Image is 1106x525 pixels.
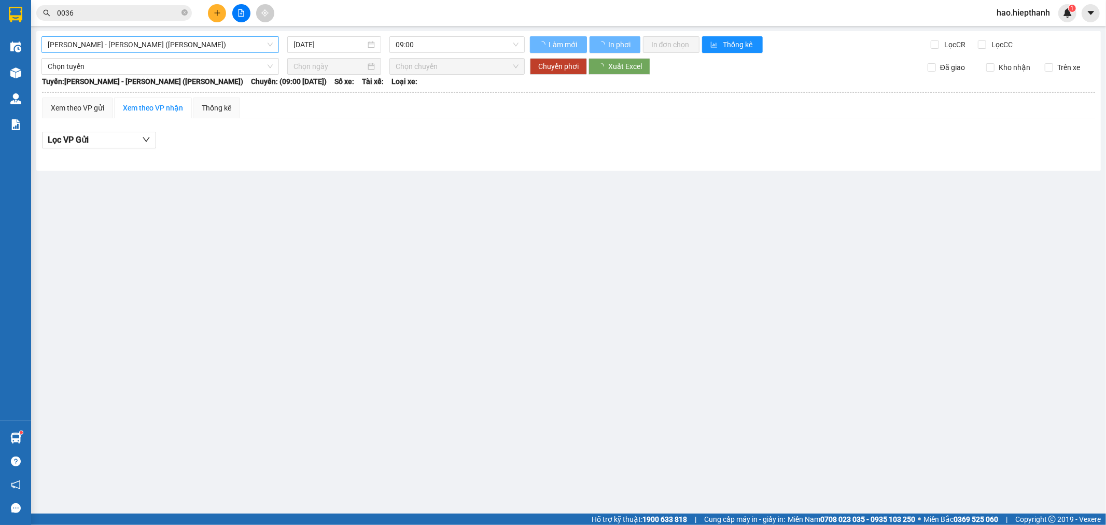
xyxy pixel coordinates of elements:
[10,93,21,104] img: warehouse-icon
[10,67,21,78] img: warehouse-icon
[1053,62,1084,73] span: Trên xe
[608,39,632,50] span: In phơi
[10,433,21,444] img: warehouse-icon
[48,37,273,52] span: Hồ Chí Minh - Tân Châu (TIỀN)
[988,39,1015,50] span: Lọc CC
[923,514,998,525] span: Miền Bắc
[214,9,221,17] span: plus
[1082,4,1100,22] button: caret-down
[51,102,104,114] div: Xem theo VP gửi
[1048,516,1056,523] span: copyright
[237,9,245,17] span: file-add
[598,41,607,48] span: loading
[702,36,763,53] button: bar-chartThống kê
[954,515,998,523] strong: 0369 525 060
[590,36,640,53] button: In phơi
[530,58,587,75] button: Chuyển phơi
[293,61,366,72] input: Chọn ngày
[48,133,89,146] span: Lọc VP Gửi
[918,517,921,521] span: ⚪️
[57,7,179,19] input: Tìm tên, số ĐT hoặc mã đơn
[202,102,231,114] div: Thống kê
[334,76,354,87] span: Số xe:
[362,76,384,87] span: Tài xế:
[142,135,150,144] span: down
[208,4,226,22] button: plus
[1006,514,1007,525] span: |
[642,515,687,523] strong: 1900 633 818
[10,119,21,130] img: solution-icon
[710,41,719,49] span: bar-chart
[11,457,21,466] span: question-circle
[820,515,915,523] strong: 0708 023 035 - 0935 103 250
[48,59,273,74] span: Chọn tuyến
[42,77,243,86] b: Tuyến: [PERSON_NAME] - [PERSON_NAME] ([PERSON_NAME])
[396,59,518,74] span: Chọn chuyến
[293,39,366,50] input: 14/08/2025
[549,39,579,50] span: Làm mới
[538,41,547,48] span: loading
[589,58,650,75] button: Xuất Excel
[181,8,188,18] span: close-circle
[988,6,1058,19] span: hao.hiepthanh
[256,4,274,22] button: aim
[1086,8,1096,18] span: caret-down
[1069,5,1076,12] sup: 1
[1070,5,1074,12] span: 1
[20,431,23,434] sup: 1
[995,62,1034,73] span: Kho nhận
[43,9,50,17] span: search
[1063,8,1072,18] img: icon-new-feature
[592,514,687,525] span: Hỗ trợ kỹ thuật:
[11,503,21,513] span: message
[42,132,156,148] button: Lọc VP Gửi
[643,36,699,53] button: In đơn chọn
[391,76,417,87] span: Loại xe:
[251,76,327,87] span: Chuyến: (09:00 [DATE])
[10,42,21,52] img: warehouse-icon
[11,480,21,490] span: notification
[788,514,915,525] span: Miền Nam
[232,4,250,22] button: file-add
[396,37,518,52] span: 09:00
[723,39,754,50] span: Thống kê
[704,514,785,525] span: Cung cấp máy in - giấy in:
[9,7,22,22] img: logo-vxr
[181,9,188,16] span: close-circle
[936,62,969,73] span: Đã giao
[695,514,696,525] span: |
[530,36,587,53] button: Làm mới
[261,9,269,17] span: aim
[123,102,183,114] div: Xem theo VP nhận
[941,39,968,50] span: Lọc CR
